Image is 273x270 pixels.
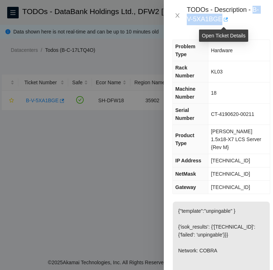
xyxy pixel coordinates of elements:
[175,107,194,121] span: Serial Number
[175,86,195,100] span: Machine Number
[175,65,194,78] span: Rack Number
[211,90,217,96] span: 18
[199,30,248,42] div: Open Ticket Details
[175,132,194,146] span: Product Type
[211,171,250,177] span: [TECHNICAL_ID]
[211,184,250,190] span: [TECHNICAL_ID]
[211,48,233,53] span: Hardware
[172,12,182,19] button: Close
[175,44,195,57] span: Problem Type
[175,158,201,163] span: IP Address
[211,111,254,117] span: CT-4190620-00211
[187,6,264,25] div: TODOs - Description - B-V-5XA1BGE
[211,69,223,75] span: KL03
[175,184,196,190] span: Gateway
[175,171,196,177] span: NetMask
[211,158,250,163] span: [TECHNICAL_ID]
[175,13,180,18] span: close
[211,129,261,150] span: [PERSON_NAME] 1.5x18-X7 LCS Server {Rev M}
